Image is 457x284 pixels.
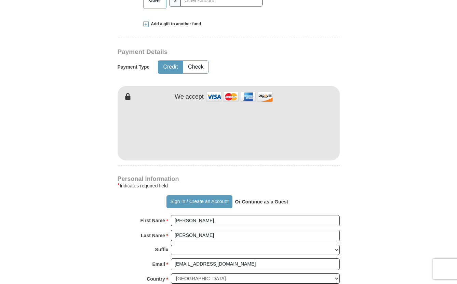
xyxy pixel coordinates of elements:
h3: Payment Details [118,48,292,56]
h4: We accept [175,93,204,101]
button: Sign In / Create an Account [166,195,232,208]
strong: First Name [140,216,165,225]
button: Check [183,61,208,73]
strong: Or Continue as a Guest [235,199,288,204]
span: Add a gift to another fund [149,21,201,27]
div: Indicates required field [118,182,340,190]
strong: Email [152,259,165,269]
strong: Country [147,274,165,284]
strong: Last Name [141,231,165,240]
h5: Payment Type [118,64,150,70]
strong: Suffix [155,245,169,254]
button: Credit [158,61,183,73]
img: credit cards accepted [205,89,274,104]
h4: Personal Information [118,176,340,182]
